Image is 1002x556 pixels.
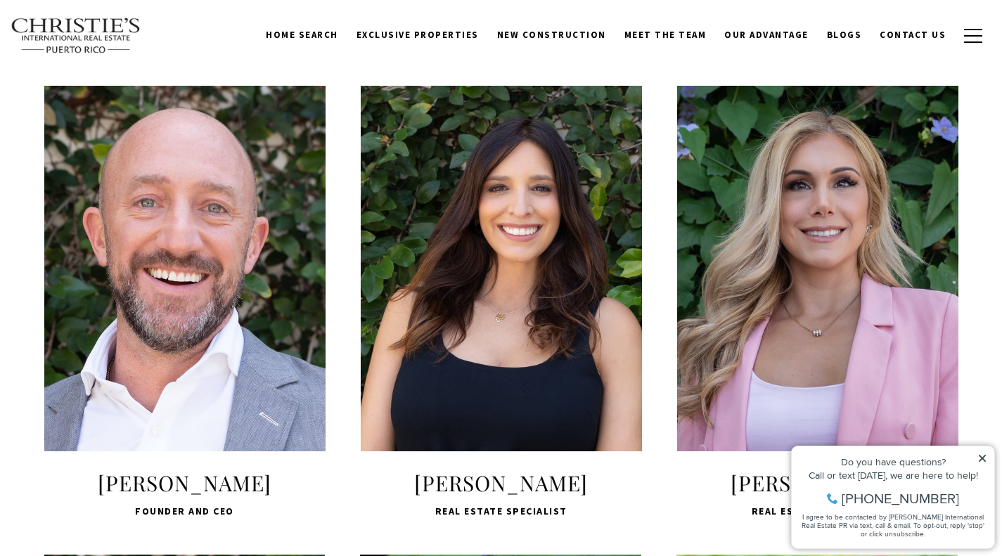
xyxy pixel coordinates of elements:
a: Our Advantage [715,22,818,49]
span: Exclusive Properties [357,29,479,41]
span: [PERSON_NAME] [361,469,642,497]
div: Do you have questions? [15,32,203,41]
a: Meet the Team [615,22,716,49]
a: Blogs [818,22,871,49]
span: [PHONE_NUMBER] [58,66,175,80]
div: Call or text [DATE], we are here to help! [15,45,203,55]
span: Blogs [827,29,862,41]
span: [PERSON_NAME] [44,469,326,497]
span: I agree to be contacted by [PERSON_NAME] International Real Estate PR via text, call & email. To ... [18,86,200,113]
span: [PERSON_NAME] [677,469,958,497]
img: Christie's International Real Estate text transparent background [11,18,141,54]
a: Home Search [257,22,347,49]
a: lady in pink [PERSON_NAME] Real Estate Specialist [677,86,958,519]
span: Real Estate Specialist [361,503,642,519]
span: Founder and CEO [44,503,326,519]
span: Our Advantage [724,29,809,41]
span: Real Estate Specialist [677,503,958,519]
span: New Construction [497,29,606,41]
span: Contact Us [880,29,946,41]
a: Exclusive Properties [347,22,488,49]
a: lady in black [PERSON_NAME] Real Estate Specialist [361,86,642,519]
a: New Construction [488,22,615,49]
button: button [955,15,991,56]
a: real estate agent-Brian [PERSON_NAME] Founder and CEO [44,86,326,519]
